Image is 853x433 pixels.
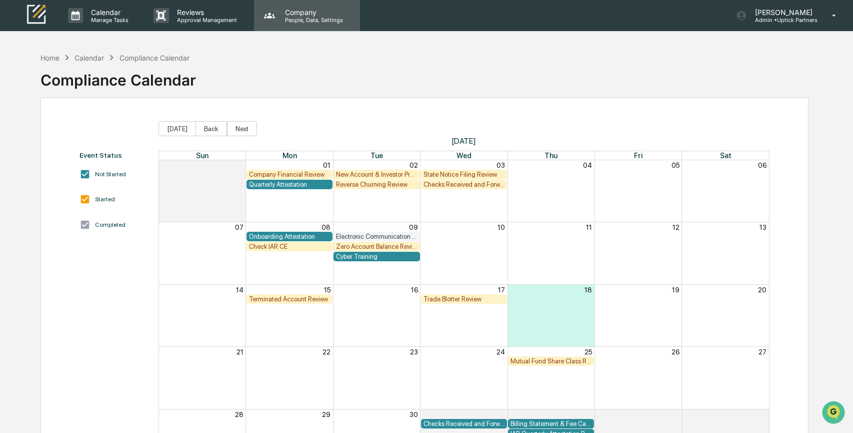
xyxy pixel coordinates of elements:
[235,410,243,418] button: 28
[747,8,817,17] p: [PERSON_NAME]
[544,151,557,160] span: Thu
[586,223,592,231] button: 11
[336,181,417,188] div: Reverse Churning Review
[324,286,330,294] button: 15
[249,233,330,240] div: Onboarding Attestation
[249,171,330,178] div: Company Financial Review
[70,169,121,177] a: Powered byPylon
[83,17,133,24] p: Manage Tasks
[671,410,679,418] button: 03
[423,171,504,178] div: State Notice Filing Review
[83,8,133,17] p: Calendar
[249,243,330,250] div: Check IAR CE
[6,141,67,159] a: 🔎Data Lookup
[423,181,504,188] div: Checks Received and Forwarded Log
[95,196,115,203] div: Started
[6,122,68,140] a: 🖐️Preclearance
[584,286,592,294] button: 18
[336,243,417,250] div: Zero Account Balance Review
[227,121,257,136] button: Next
[497,223,505,231] button: 10
[634,151,642,160] span: Fri
[10,77,28,95] img: 1746055101610-c473b297-6a78-478c-a979-82029cc54cd1
[423,295,504,303] div: Trade Blotter Review
[671,161,679,169] button: 05
[411,286,418,294] button: 16
[282,151,297,160] span: Mon
[119,54,189,62] div: Compliance Calendar
[747,17,817,24] p: Admin • Uptick Partners
[236,348,243,356] button: 21
[277,8,348,17] p: Company
[370,151,383,160] span: Tue
[10,146,18,154] div: 🔎
[40,63,196,89] div: Compliance Calendar
[510,420,591,427] div: Billing Statement & Fee Calculations Report Review
[456,151,471,160] span: Wed
[336,171,417,178] div: New Account & Investor Profile Review
[277,17,348,24] p: People, Data, Settings
[95,171,126,178] div: Not Started
[68,122,128,140] a: 🗄️Attestations
[235,223,243,231] button: 07
[759,223,766,231] button: 13
[410,348,418,356] button: 23
[323,161,330,169] button: 01
[496,348,505,356] button: 24
[158,136,769,146] span: [DATE]
[158,121,196,136] button: [DATE]
[196,151,208,160] span: Sun
[409,223,418,231] button: 09
[322,410,330,418] button: 29
[584,348,592,356] button: 25
[169,8,242,17] p: Reviews
[583,410,592,418] button: 02
[498,286,505,294] button: 17
[671,348,679,356] button: 26
[169,17,242,24] p: Approval Management
[20,145,63,155] span: Data Lookup
[40,54,59,62] div: Home
[672,223,679,231] button: 12
[82,126,124,136] span: Attestations
[322,348,330,356] button: 22
[24,4,48,27] img: logo
[79,151,148,159] div: Event Status
[423,420,504,427] div: Checks Received and Forwarded Log
[195,121,227,136] button: Back
[758,286,766,294] button: 20
[758,348,766,356] button: 27
[20,126,64,136] span: Preclearance
[496,161,505,169] button: 03
[583,161,592,169] button: 04
[34,77,164,87] div: Start new chat
[720,151,731,160] span: Sat
[34,87,126,95] div: We're available if you need us!
[72,127,80,135] div: 🗄️
[10,21,182,37] p: How can we help?
[249,181,330,188] div: Quarterly Attestation
[497,410,505,418] button: 01
[170,80,182,92] button: Start new chat
[249,295,330,303] div: Terminated Account Review
[409,410,418,418] button: 30
[321,223,330,231] button: 08
[336,233,417,240] div: Electronic Communication Review
[336,253,417,260] div: Cyber Training
[99,170,121,177] span: Pylon
[672,286,679,294] button: 19
[236,161,243,169] button: 31
[758,161,766,169] button: 06
[10,127,18,135] div: 🖐️
[95,221,125,228] div: Completed
[757,410,766,418] button: 04
[510,357,591,365] div: Mutual Fund Share Class Review
[74,54,104,62] div: Calendar
[821,400,848,427] iframe: Open customer support
[236,286,243,294] button: 14
[409,161,418,169] button: 02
